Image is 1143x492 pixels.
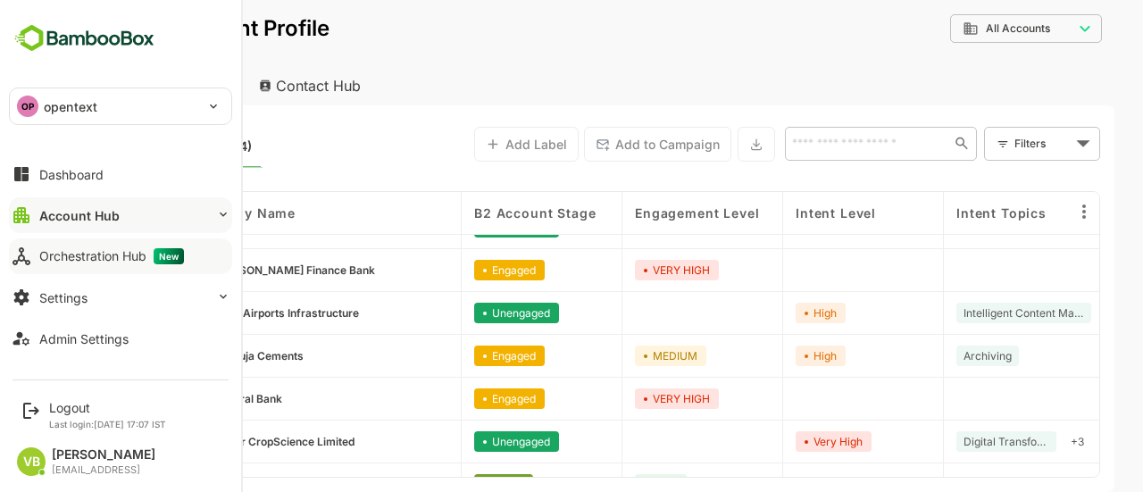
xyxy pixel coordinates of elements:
[29,18,267,39] p: Unified Account Profile
[39,248,184,264] div: Orchestration Hub
[153,349,241,363] span: Ambuja Cements
[412,431,496,452] div: Unengaged
[9,279,232,315] button: Settings
[952,134,1009,153] div: Filters
[153,306,296,320] span: GMR Airports Infrastructure
[572,388,656,409] div: VERY HIGH
[153,435,292,448] span: Bayer CropScience Limited
[182,66,314,105] div: Contact Hub
[153,392,220,405] span: Federal Bank
[52,464,155,476] div: [EMAIL_ADDRESS]
[49,400,166,415] div: Logout
[49,419,166,429] p: Last login: [DATE] 17:07 IST
[412,303,496,323] div: Unengaged
[572,346,644,366] div: MEDIUM
[52,447,155,463] div: [PERSON_NAME]
[412,388,482,409] div: Engaged
[733,431,809,452] div: Very High
[894,205,984,221] span: Intent Topics
[675,127,713,162] button: Export the selected data as CSV
[9,21,160,55] img: BambooboxFullLogoMark.5f36c76dfaba33ec1ec1367b70bb1252.svg
[733,346,783,366] div: High
[1001,431,1029,452] div: + 3
[39,208,120,223] div: Account Hub
[17,96,38,117] div: OP
[9,197,232,233] button: Account Hub
[44,97,97,116] p: opentext
[39,331,129,346] div: Admin Settings
[153,263,313,277] span: Jana Small Finance Bank
[10,88,231,124] div: OPopentext
[154,248,184,264] span: New
[733,303,783,323] div: High
[901,306,1022,320] span: Intelligent Content Management
[888,12,1039,46] div: All Accounts
[412,205,533,221] span: B2 Account Stage
[521,127,669,162] button: Add to Campaign
[572,260,656,280] div: VERY HIGH
[572,205,697,221] span: Engagement Level
[900,21,1011,37] div: All Accounts
[9,238,232,274] button: Orchestration HubNew
[29,66,175,105] div: Account Hub
[17,447,46,476] div: VB
[412,127,516,162] button: Add Label
[923,22,988,35] span: All Accounts
[412,346,482,366] div: Engaged
[126,205,233,221] span: Company name
[950,125,1038,163] div: Filters
[733,205,813,221] span: Intent Level
[39,167,104,182] div: Dashboard
[9,321,232,356] button: Admin Settings
[901,349,949,363] span: Archiving
[39,290,88,305] div: Settings
[901,435,987,448] span: Digital Transformation
[412,260,482,280] div: Engaged
[9,156,232,192] button: Dashboard
[54,135,189,158] span: Known accounts you’ve identified to target - imported from CRM, Offline upload, or promoted from ...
